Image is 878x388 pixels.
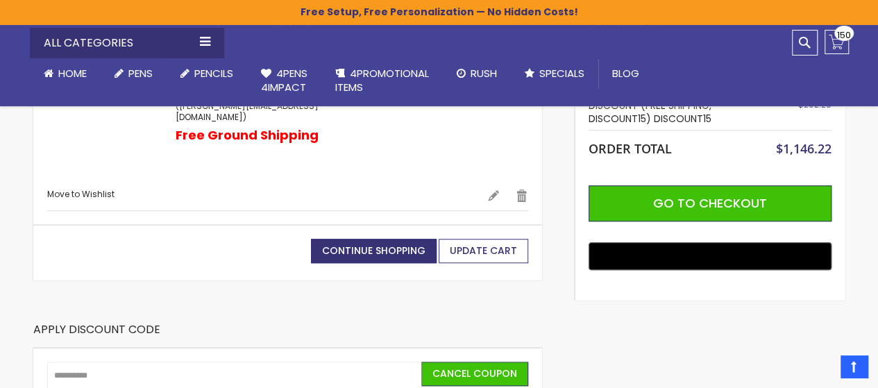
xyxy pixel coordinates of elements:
strong: Apply Discount Code [33,322,160,348]
a: Pencils [167,58,247,89]
a: 150 [825,30,849,54]
span: Pens [128,66,153,81]
span: Cancel Coupon [432,366,517,380]
a: 4Pens4impact [247,58,321,103]
span: Specials [539,66,584,81]
span: 4Pens 4impact [261,66,307,94]
a: Continue Shopping [311,239,437,263]
span: 4PROMOTIONAL ITEMS [335,66,429,94]
span: $1,146.22 [776,140,831,157]
div: All Categories [30,28,224,58]
a: 4PROMOTIONALITEMS [321,58,443,103]
button: Update Cart [439,239,528,263]
button: Buy with GPay [589,242,831,270]
strong: Order Total [589,138,672,157]
span: Continue Shopping [322,244,425,258]
a: Rush [443,58,511,89]
button: Cancel Coupon [421,362,528,386]
a: Specials [511,58,598,89]
span: Go to Checkout [653,194,767,212]
span: Pencils [194,66,233,81]
a: Move to Wishlist [47,188,115,200]
a: Top [841,355,868,378]
span: DISCOUNT15 [654,112,711,126]
span: 150 [837,28,851,42]
button: Go to Checkout [589,185,831,221]
span: Discount (FREE SHIPPING, DISCOUNT15) [589,99,711,126]
span: Update Cart [450,244,517,258]
p: Free Ground Shipping [176,127,319,144]
span: Blog [612,66,639,81]
span: Rush [471,66,497,81]
a: Blog [598,58,653,89]
span: Home [58,66,87,81]
a: Pens [101,58,167,89]
a: Home [30,58,101,89]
